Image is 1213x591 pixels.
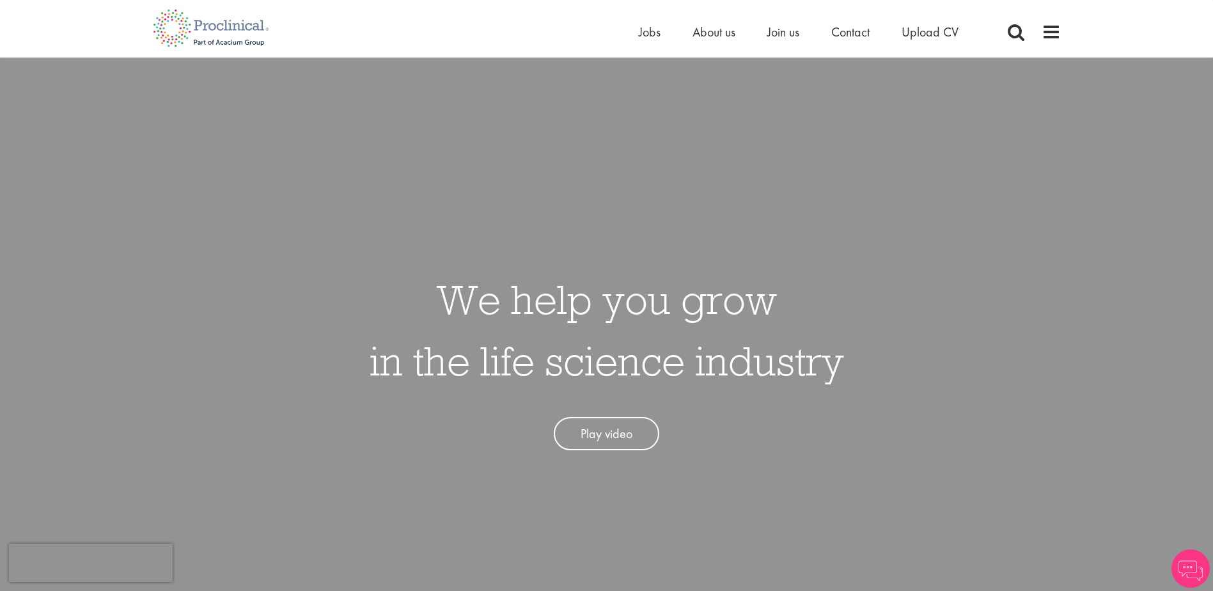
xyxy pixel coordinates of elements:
a: Contact [831,24,870,40]
a: Upload CV [902,24,959,40]
a: Play video [554,417,659,451]
a: Jobs [639,24,661,40]
img: Chatbot [1171,549,1210,588]
a: Join us [767,24,799,40]
h1: We help you grow in the life science industry [370,269,844,391]
a: About us [693,24,735,40]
